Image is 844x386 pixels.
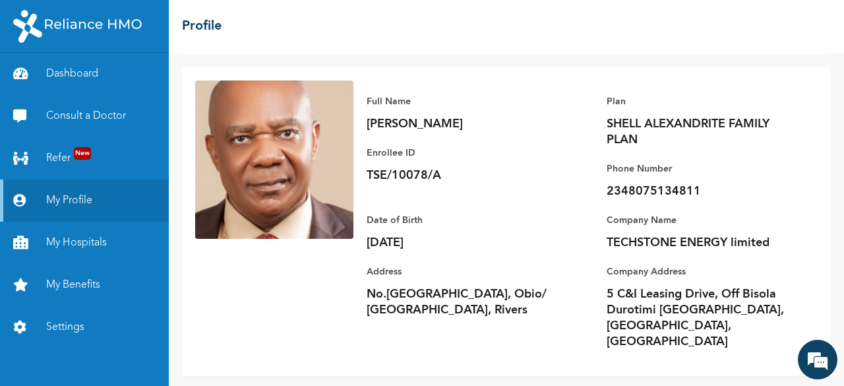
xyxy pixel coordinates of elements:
p: 5 C&I Leasing Drive, Off Bisola Durotimi [GEOGRAPHIC_DATA], [GEOGRAPHIC_DATA], [GEOGRAPHIC_DATA] [607,286,791,350]
span: [PERSON_NAME] Web Assistant [65,131,190,148]
img: Enrollee [195,80,353,239]
p: Date of Birth [367,212,551,228]
p: Phone Number [607,161,791,177]
img: RelianceHMO's Logo [13,10,142,43]
img: d_794563401_operators_776852000003600019 [22,131,50,164]
div: Hi good afternoon. [65,205,231,220]
span: [PERSON_NAME] Web Assistant [65,187,190,205]
p: Address [367,264,551,280]
img: photo.ls [22,188,50,220]
p: SHELL ALEXANDRITE FAMILY PLAN [607,116,791,148]
p: Company Name [607,212,791,228]
p: Are you comfortable waiting to be connected to an agent, even with a possible delay? [65,148,231,164]
div: [DATE] [220,193,241,202]
p: Plan [607,94,791,110]
span: New [74,147,91,160]
div: FAQs [129,319,252,360]
p: Company Address [607,264,791,280]
p: Enrollee ID [367,145,551,161]
p: [DATE] [367,235,551,251]
div: Conversation(s) [69,74,222,92]
p: Full Name [367,94,551,110]
p: [PERSON_NAME] [367,116,551,132]
p: No.[GEOGRAPHIC_DATA], Obio/ [GEOGRAPHIC_DATA], Rivers [367,286,551,318]
p: 2348075134811 [607,183,791,199]
em: 2 mins ago [208,137,241,145]
p: TSE/10078/A [367,168,551,183]
div: Minimize live chat window [216,7,248,38]
h2: Profile [182,16,222,36]
p: TECHSTONE ENERGY limited [607,235,791,251]
span: Conversation [7,342,129,352]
